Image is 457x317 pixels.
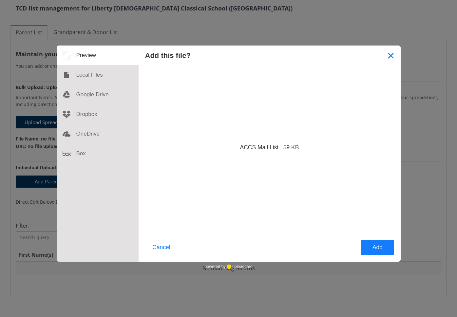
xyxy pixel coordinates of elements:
button: Close [381,46,401,65]
div: Dropbox [57,104,139,124]
div: powered by [204,262,252,271]
button: Add [361,240,394,255]
div: OneDrive [57,124,139,144]
div: Google Drive [57,85,139,104]
div: Preview [57,46,139,65]
div: ACCS Mail List , 59 KB [240,143,299,152]
a: uploadcare [226,264,253,269]
div: Box [57,144,139,163]
button: Cancel [145,240,178,255]
div: Local Files [57,65,139,85]
div: Add this file? [145,51,191,60]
